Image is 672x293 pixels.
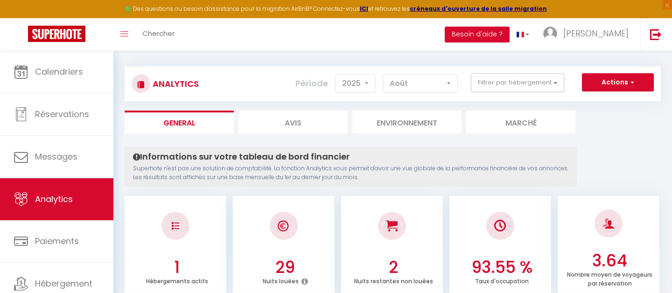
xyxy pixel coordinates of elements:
[7,4,35,32] button: Ouvrir le widget de chat LiveChat
[650,28,662,40] img: logout
[142,28,175,38] span: Chercher
[35,193,73,205] span: Analytics
[133,152,568,162] h4: Informations sur votre tableau de bord financier
[475,275,529,285] p: Taux d'occupation
[466,111,575,133] li: Marché
[567,269,652,287] p: Nombre moyen de voyageurs par réservation
[536,18,640,51] a: ... [PERSON_NAME]
[263,275,299,285] p: Nuits louées
[133,164,568,182] p: Superhote n'est pas une solution de comptabilité. La fonction Analytics vous permet d'avoir une v...
[563,28,629,39] span: [PERSON_NAME]
[35,278,92,289] span: Hébergement
[582,73,654,92] button: Actions
[455,258,549,277] h3: 93.55 %
[146,275,208,285] p: Hébergements actifs
[354,275,433,285] p: Nuits restantes non louées
[410,5,547,13] a: créneaux d'ouverture de la salle migration
[35,108,89,120] span: Réservations
[346,258,441,277] h3: 2
[445,27,510,42] button: Besoin d'aide ?
[125,111,234,133] li: General
[295,73,328,94] label: Période
[35,235,79,247] span: Paiements
[135,18,182,51] a: Chercher
[172,222,179,230] img: NO IMAGE
[543,27,557,41] img: ...
[238,258,332,277] h3: 29
[35,151,77,162] span: Messages
[360,5,368,13] a: ICI
[150,73,199,94] h3: Analytics
[130,258,224,277] h3: 1
[471,73,564,92] button: Filtrer par hébergement
[352,111,462,133] li: Environnement
[563,251,657,271] h3: 3.64
[238,111,348,133] li: Avis
[35,66,83,77] span: Calendriers
[28,26,85,42] img: Super Booking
